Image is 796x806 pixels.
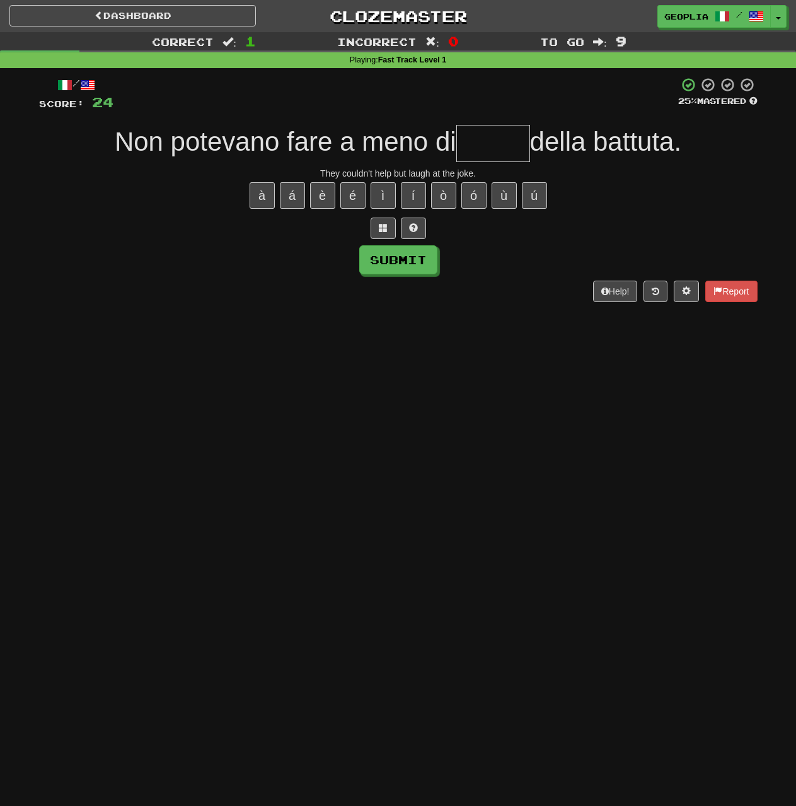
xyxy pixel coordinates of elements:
[280,182,305,209] button: á
[39,77,113,93] div: /
[530,127,682,156] span: della battuta.
[616,33,626,49] span: 9
[657,5,771,28] a: geoplia /
[152,35,214,48] span: Correct
[522,182,547,209] button: ú
[540,35,584,48] span: To go
[245,33,256,49] span: 1
[425,37,439,47] span: :
[401,218,426,239] button: Single letter hint - you only get 1 per sentence and score half the points! alt+h
[9,5,256,26] a: Dashboard
[92,94,113,110] span: 24
[378,55,447,64] strong: Fast Track Level 1
[401,182,426,209] button: í
[39,98,84,109] span: Score:
[678,96,697,106] span: 25 %
[115,127,456,156] span: Non potevano fare a meno di
[431,182,456,209] button: ò
[39,167,758,180] div: They couldn't help but laugh at the joke.
[222,37,236,47] span: :
[371,218,396,239] button: Switch sentence to multiple choice alt+p
[359,245,437,274] button: Submit
[461,182,487,209] button: ó
[705,281,757,302] button: Report
[678,96,758,107] div: Mastered
[275,5,521,27] a: Clozemaster
[643,281,667,302] button: Round history (alt+y)
[250,182,275,209] button: à
[736,10,742,19] span: /
[593,281,638,302] button: Help!
[664,11,708,22] span: geoplia
[371,182,396,209] button: ì
[593,37,607,47] span: :
[448,33,459,49] span: 0
[310,182,335,209] button: è
[337,35,417,48] span: Incorrect
[492,182,517,209] button: ù
[340,182,366,209] button: é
